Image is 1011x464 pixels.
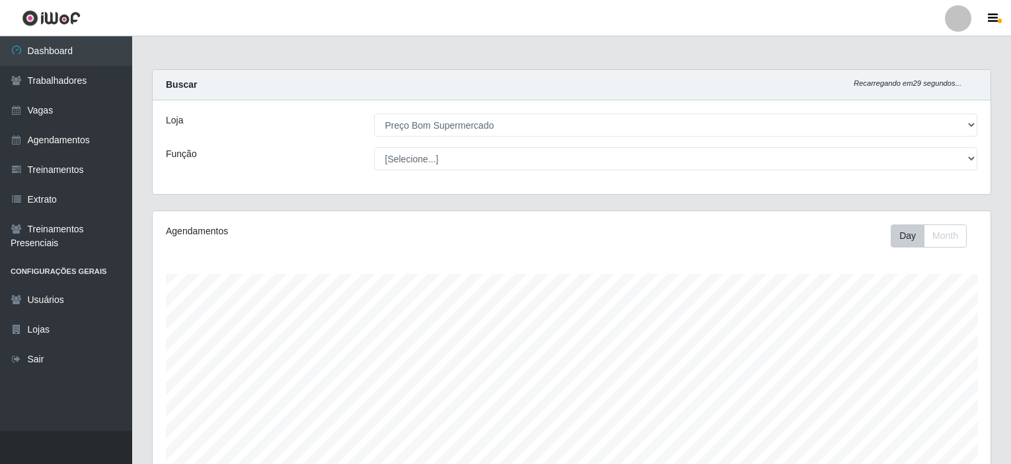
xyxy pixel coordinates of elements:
[891,224,924,248] button: Day
[166,147,197,161] label: Função
[166,79,197,90] strong: Buscar
[924,224,967,248] button: Month
[891,224,967,248] div: First group
[22,10,81,26] img: CoreUI Logo
[166,114,183,127] label: Loja
[854,79,961,87] i: Recarregando em 29 segundos...
[166,224,492,238] div: Agendamentos
[891,224,977,248] div: Toolbar with button groups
